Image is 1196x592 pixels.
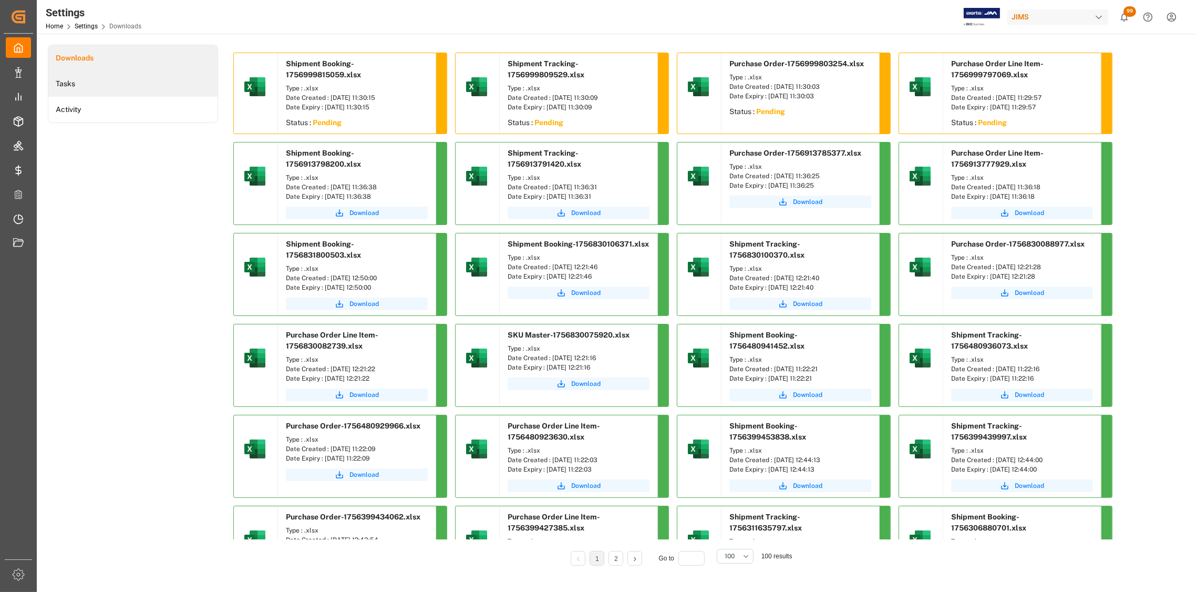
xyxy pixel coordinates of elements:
[242,436,267,462] img: microsoft-excel-2019--v1.png
[1136,5,1160,29] button: Help Center
[571,208,601,218] span: Download
[951,287,1093,299] button: Download
[609,551,623,566] li: 2
[1123,6,1136,17] span: 99
[508,331,630,339] span: SKU Master-1756830075920.xlsx
[508,240,649,248] span: Shipment Booking-1756830106371.xlsx
[729,181,871,190] div: Date Expiry : [DATE] 11:36:25
[286,192,428,201] div: Date Expiry : [DATE] 11:36:38
[729,479,871,492] button: Download
[595,555,599,563] a: 1
[508,93,649,103] div: Date Created : [DATE] 11:30:09
[508,344,649,353] div: Type : .xlsx
[508,377,649,390] a: Download
[286,422,420,430] span: Purchase Order-1756480929966.xlsx
[349,208,379,218] span: Download
[729,422,806,441] span: Shipment Booking-1756399453838.xlsx
[508,479,649,492] button: Download
[721,104,879,123] div: Status :
[48,97,218,123] li: Activity
[729,283,871,292] div: Date Expiry : [DATE] 12:21:40
[286,454,428,463] div: Date Expiry : [DATE] 11:22:09
[908,74,933,99] img: microsoft-excel-2019--v1.png
[508,455,649,465] div: Date Created : [DATE] 11:22:03
[951,455,1093,465] div: Date Created : [DATE] 12:44:00
[978,118,1007,127] sapn: Pending
[729,91,871,101] div: Date Expiry : [DATE] 11:30:03
[943,115,1101,134] div: Status :
[627,551,642,566] li: Next Page
[1007,9,1108,25] div: JIMS
[286,389,428,401] button: Download
[729,149,861,157] span: Purchase Order-1756913785377.xlsx
[1015,208,1044,218] span: Download
[590,551,604,566] li: 1
[286,444,428,454] div: Date Created : [DATE] 11:22:09
[614,555,618,563] a: 2
[286,364,428,374] div: Date Created : [DATE] 12:21:22
[508,513,600,532] span: Purchase Order Line Item-1756399427385.xlsx
[48,45,218,71] a: Downloads
[508,173,649,182] div: Type : .xlsx
[286,59,361,79] span: Shipment Booking-1756999815059.xlsx
[951,331,1028,350] span: Shipment Tracking-1756480936073.xlsx
[686,527,711,553] img: microsoft-excel-2019--v1.png
[500,115,657,134] div: Status :
[951,59,1044,79] span: Purchase Order Line Item-1756999797069.xlsx
[508,446,649,455] div: Type : .xlsx
[725,552,735,561] span: 100
[717,549,754,564] button: open menu
[286,182,428,192] div: Date Created : [DATE] 11:36:38
[729,446,871,455] div: Type : .xlsx
[686,345,711,371] img: microsoft-excel-2019--v1.png
[286,535,428,545] div: Date Created : [DATE] 12:43:54
[464,164,489,189] img: microsoft-excel-2019--v1.png
[951,364,1093,374] div: Date Created : [DATE] 11:22:16
[571,551,585,566] li: Previous Page
[508,363,649,372] div: Date Expiry : [DATE] 12:21:16
[286,93,428,103] div: Date Created : [DATE] 11:30:15
[242,254,267,280] img: microsoft-excel-2019--v1.png
[729,364,871,374] div: Date Created : [DATE] 11:22:21
[508,287,649,299] button: Download
[75,23,98,30] a: Settings
[286,173,428,182] div: Type : .xlsx
[464,74,489,99] img: microsoft-excel-2019--v1.png
[951,103,1093,112] div: Date Expiry : [DATE] 11:29:57
[951,207,1093,219] a: Download
[1015,390,1044,400] span: Download
[951,149,1044,168] span: Purchase Order Line Item-1756913777929.xlsx
[508,149,581,168] span: Shipment Tracking-1756913791420.xlsx
[349,299,379,309] span: Download
[658,551,708,566] div: Go to
[793,390,822,400] span: Download
[951,84,1093,93] div: Type : .xlsx
[242,527,267,553] img: microsoft-excel-2019--v1.png
[951,422,1027,441] span: Shipment Tracking-1756399439997.xlsx
[951,262,1093,272] div: Date Created : [DATE] 12:21:28
[908,164,933,189] img: microsoft-excel-2019--v1.png
[951,355,1093,364] div: Type : .xlsx
[508,182,649,192] div: Date Created : [DATE] 11:36:31
[242,74,267,99] img: microsoft-excel-2019--v1.png
[729,59,864,68] span: Purchase Order-1756999803254.xlsx
[46,5,141,21] div: Settings
[242,164,267,189] img: microsoft-excel-2019--v1.png
[951,537,1093,546] div: Type : .xlsx
[286,468,428,481] a: Download
[286,374,428,383] div: Date Expiry : [DATE] 12:21:22
[951,240,1085,248] span: Purchase Order-1756830088977.xlsx
[908,527,933,553] img: microsoft-excel-2019--v1.png
[951,479,1093,492] button: Download
[1112,5,1136,29] button: show 99 new notifications
[286,331,378,350] span: Purchase Order Line Item-1756830082739.xlsx
[951,173,1093,182] div: Type : .xlsx
[729,374,871,383] div: Date Expiry : [DATE] 11:22:21
[571,288,601,298] span: Download
[508,207,649,219] a: Download
[508,537,649,546] div: Type : .xlsx
[951,93,1093,103] div: Date Created : [DATE] 11:29:57
[793,481,822,491] span: Download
